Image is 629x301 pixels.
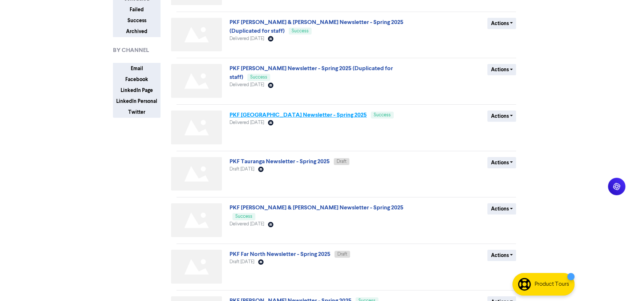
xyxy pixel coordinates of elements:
button: Twitter [113,107,161,118]
a: PKF Far North Newsletter - Spring 2025 [230,250,330,258]
img: Not found [171,203,222,237]
span: Delivered [DATE] [230,36,264,41]
button: Facebook [113,74,161,85]
span: Delivered [DATE] [230,83,264,87]
button: Actions [487,203,516,214]
span: Draft [DATE] [230,260,254,264]
span: BY CHANNEL [113,46,149,55]
span: Draft [337,252,347,257]
button: Failed [113,4,161,15]
iframe: Chat Widget [593,266,629,301]
button: Actions [487,111,516,122]
span: Success [292,29,309,33]
img: Not found [171,157,222,191]
a: PKF Tauranga Newsletter - Spring 2025 [230,158,330,165]
button: Actions [487,157,516,168]
a: PKF [PERSON_NAME] Newsletter - Spring 2025 (Duplicated for staff) [230,65,393,81]
span: Success [250,75,267,80]
button: Actions [487,250,516,261]
img: Not found [171,18,222,52]
span: Success [235,214,252,219]
button: Actions [487,64,516,75]
button: Archived [113,26,161,37]
img: Not found [171,250,222,284]
a: PKF [GEOGRAPHIC_DATA] Newsletter - Spring 2025 [230,111,367,119]
span: Draft [337,159,346,164]
img: Not found [171,64,222,98]
button: LinkedIn Personal [113,96,161,107]
span: Success [374,113,391,117]
a: PKF [PERSON_NAME] & [PERSON_NAME] Newsletter - Spring 2025 (Duplicated for staff) [230,19,403,35]
span: Delivered [DATE] [230,222,264,226]
button: LinkedIn Page [113,85,161,96]
a: PKF [PERSON_NAME] & [PERSON_NAME] Newsletter - Spring 2025 [230,204,403,211]
span: Draft [DATE] [230,167,254,172]
button: Email [113,63,161,74]
button: Success [113,15,161,26]
img: Not found [171,111,222,144]
span: Delivered [DATE] [230,120,264,125]
button: Actions [487,18,516,29]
